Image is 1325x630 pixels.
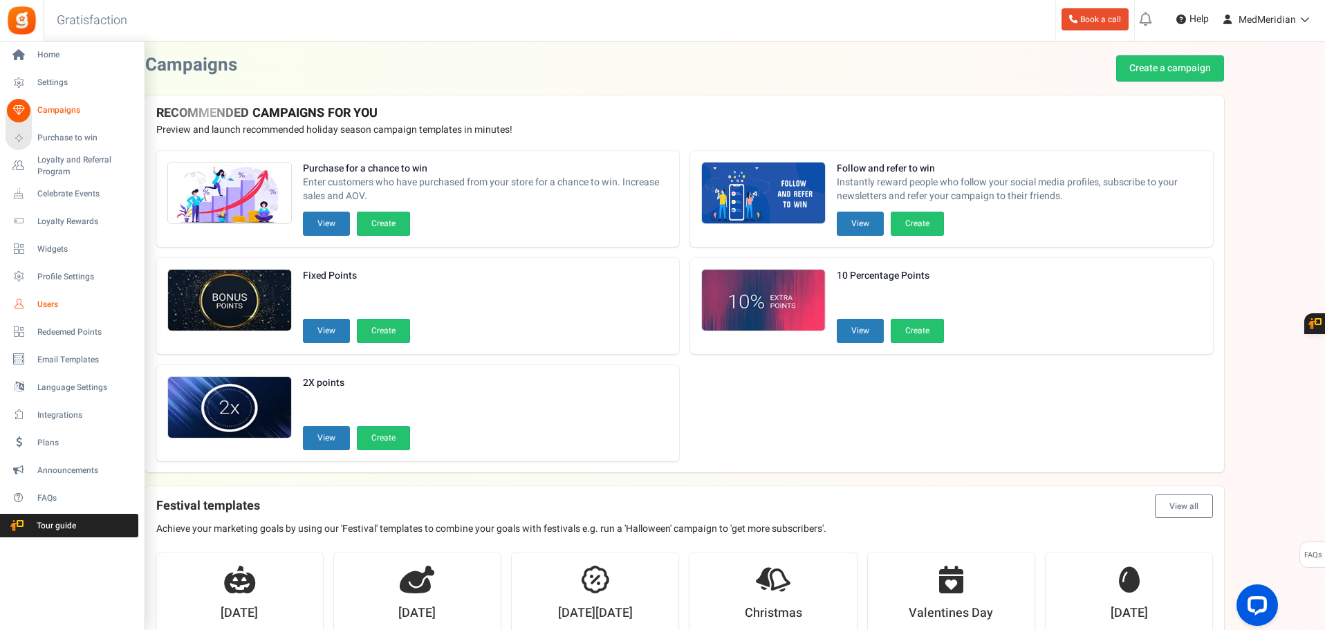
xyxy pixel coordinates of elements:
strong: Purchase for a chance to win [303,162,668,176]
img: Recommended Campaigns [168,270,291,332]
button: Create [357,319,410,343]
button: View all [1155,494,1213,518]
img: Recommended Campaigns [702,163,825,225]
button: View [303,212,350,236]
span: Settings [37,77,134,89]
span: Widgets [37,243,134,255]
a: Create a campaign [1116,55,1224,82]
img: Recommended Campaigns [168,163,291,225]
a: Language Settings [6,376,138,399]
span: Help [1186,12,1209,26]
a: Announcements [6,458,138,482]
strong: 2X points [303,376,410,390]
h2: Campaigns [145,55,237,75]
p: Preview and launch recommended holiday season campaign templates in minutes! [156,123,1213,137]
a: Plans [6,431,138,454]
a: Loyalty Rewards [6,210,138,233]
button: View [837,212,884,236]
img: Gratisfaction [6,5,37,36]
span: Home [37,49,134,61]
button: View [837,319,884,343]
p: Achieve your marketing goals by using our 'Festival' templates to combine your goals with festiva... [156,522,1213,536]
a: Integrations [6,403,138,427]
a: Profile Settings [6,265,138,288]
h4: Festival templates [156,494,1213,518]
a: Users [6,293,138,316]
a: Widgets [6,237,138,261]
button: Create [357,426,410,450]
span: Enter customers who have purchased from your store for a chance to win. Increase sales and AOV. [303,176,668,203]
span: MedMeridian [1239,12,1296,27]
a: Redeemed Points [6,320,138,344]
span: Plans [37,437,134,449]
img: Recommended Campaigns [168,377,291,439]
h4: RECOMMENDED CAMPAIGNS FOR YOU [156,106,1213,120]
span: FAQs [1304,542,1322,568]
a: Home [6,44,138,67]
a: Celebrate Events [6,182,138,205]
strong: Fixed Points [303,269,410,283]
strong: [DATE] [1111,604,1148,622]
a: Settings [6,71,138,95]
h3: Gratisfaction [41,7,142,35]
strong: [DATE] [398,604,436,622]
span: Instantly reward people who follow your social media profiles, subscribe to your newsletters and ... [837,176,1202,203]
strong: [DATE] [221,604,258,622]
a: Purchase to win [6,127,138,150]
button: View [303,426,350,450]
a: Campaigns [6,99,138,122]
strong: Valentines Day [909,604,993,622]
span: Profile Settings [37,271,134,283]
img: Recommended Campaigns [702,270,825,332]
span: Announcements [37,465,134,476]
button: Create [891,319,944,343]
a: Book a call [1062,8,1129,30]
strong: [DATE][DATE] [558,604,633,622]
span: Tour guide [6,520,103,532]
span: Loyalty and Referral Program [37,154,138,178]
span: Loyalty Rewards [37,216,134,228]
a: Email Templates [6,348,138,371]
span: Users [37,299,134,311]
span: Email Templates [37,354,134,366]
span: Celebrate Events [37,188,134,200]
span: Redeemed Points [37,326,134,338]
span: Purchase to win [37,132,134,144]
a: Help [1171,8,1214,30]
button: View [303,319,350,343]
a: FAQs [6,486,138,510]
strong: Follow and refer to win [837,162,1202,176]
span: FAQs [37,492,134,504]
span: Campaigns [37,104,134,116]
span: Language Settings [37,382,134,393]
span: Integrations [37,409,134,421]
strong: Christmas [745,604,802,622]
a: Loyalty and Referral Program [6,154,138,178]
button: Create [891,212,944,236]
button: Create [357,212,410,236]
strong: 10 Percentage Points [837,269,944,283]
